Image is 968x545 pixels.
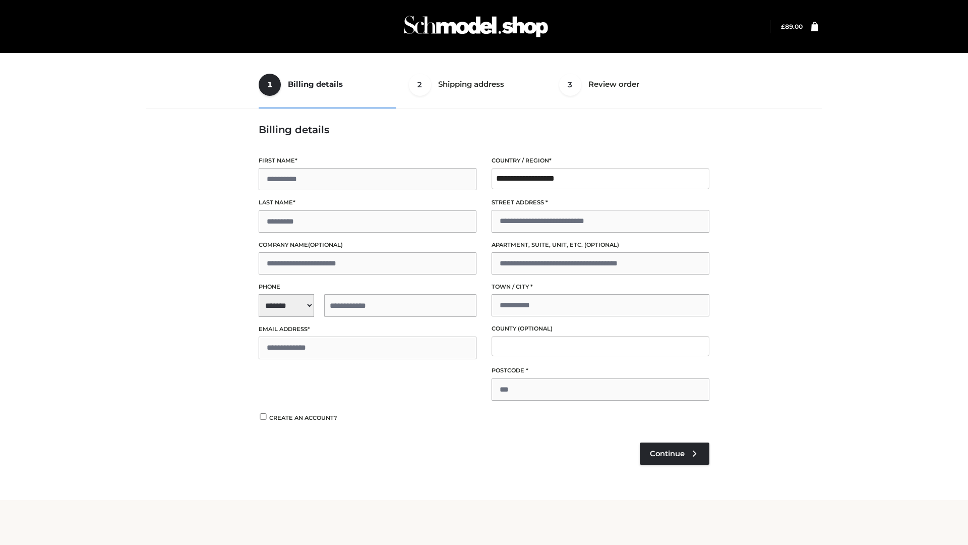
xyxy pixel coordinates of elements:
[492,366,709,375] label: Postcode
[492,324,709,334] label: County
[640,443,709,465] a: Continue
[259,240,476,250] label: Company name
[400,7,552,46] img: Schmodel Admin 964
[259,198,476,207] label: Last name
[584,241,619,248] span: (optional)
[781,23,785,30] span: £
[259,156,476,166] label: First name
[259,124,709,136] h3: Billing details
[259,282,476,292] label: Phone
[259,413,268,420] input: Create an account?
[518,325,553,332] span: (optional)
[492,156,709,166] label: Country / Region
[259,324,476,334] label: Email address
[492,240,709,250] label: Apartment, suite, unit, etc.
[781,23,803,30] bdi: 89.00
[492,282,709,292] label: Town / City
[781,23,803,30] a: £89.00
[269,414,337,421] span: Create an account?
[650,449,685,458] span: Continue
[492,198,709,207] label: Street address
[308,241,343,248] span: (optional)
